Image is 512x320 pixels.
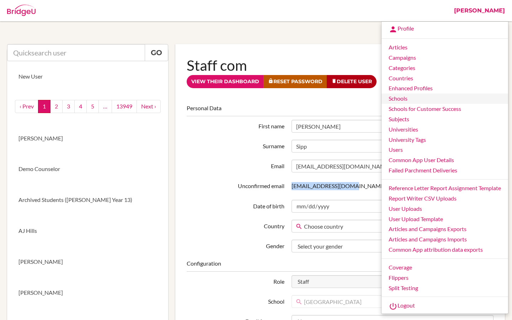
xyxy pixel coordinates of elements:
ul: [PERSON_NAME] [381,21,508,314]
img: Bridge-U [7,5,36,16]
label: Gender [183,240,288,250]
a: Users [382,145,508,155]
a: Archived Students ([PERSON_NAME] Year 13) [7,185,168,215]
p: [EMAIL_ADDRESS][DOMAIN_NAME] [292,180,494,193]
label: Date of birth [183,200,288,210]
a: Common App attribution data exports [382,245,508,255]
label: Role [183,275,288,286]
a: Report Writer CSV Uploads [382,193,508,204]
a: Reference Letter Report Assignment Template [382,183,508,193]
label: Unconfirmed email [183,180,288,190]
a: View their dashboard [187,75,264,88]
a: Common App User Details [382,155,508,165]
a: Subjects [382,114,508,124]
a: ‹ Prev [15,100,38,113]
a: 13949 [112,100,137,113]
a: AJ Hills [7,215,168,246]
a: Go [145,44,168,61]
span: Choose country [304,220,484,233]
a: 4 [74,100,87,113]
a: User Upload Template [382,214,508,224]
a: 3 [62,100,75,113]
a: Campaigns [382,53,508,63]
input: Quicksearch user [7,44,145,61]
a: [PERSON_NAME] [7,277,168,308]
a: Coverage [382,262,508,273]
a: University Tags [382,135,508,145]
a: 2 [50,100,63,113]
a: Universities [382,124,508,135]
a: Articles and Campaigns Imports [382,234,508,245]
label: School [183,295,288,306]
label: Country [183,220,288,230]
a: Demo Counselor [7,154,168,185]
a: 5 [86,100,99,113]
a: … [98,100,112,113]
a: Articles [382,42,508,53]
a: Profile [382,23,508,35]
label: Surname [183,140,288,150]
label: Email [183,160,288,170]
a: Schools [382,94,508,104]
h1: Staff com [187,55,494,75]
a: [PERSON_NAME] [7,123,168,154]
a: Schools for Customer Success [382,104,508,114]
legend: Configuration [187,260,494,272]
a: Logout [382,300,508,312]
a: Failed Parchment Deliveries [382,165,508,176]
label: First name [183,120,288,130]
a: next [137,100,161,113]
a: New User [7,61,168,92]
a: [PERSON_NAME] [7,246,168,277]
a: Enhanced Profiles [382,83,508,94]
a: Flippers [382,273,508,283]
legend: Personal Data [187,104,494,116]
a: 1 [38,100,50,113]
a: Split Testing [382,283,508,293]
a: Reset Password [263,75,327,88]
a: Articles and Campaigns Exports [382,224,508,234]
a: Countries [382,73,508,84]
a: Delete User [327,75,377,88]
a: Categories [382,63,508,73]
a: User Uploads [382,204,508,214]
span: [GEOGRAPHIC_DATA] [304,295,484,308]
